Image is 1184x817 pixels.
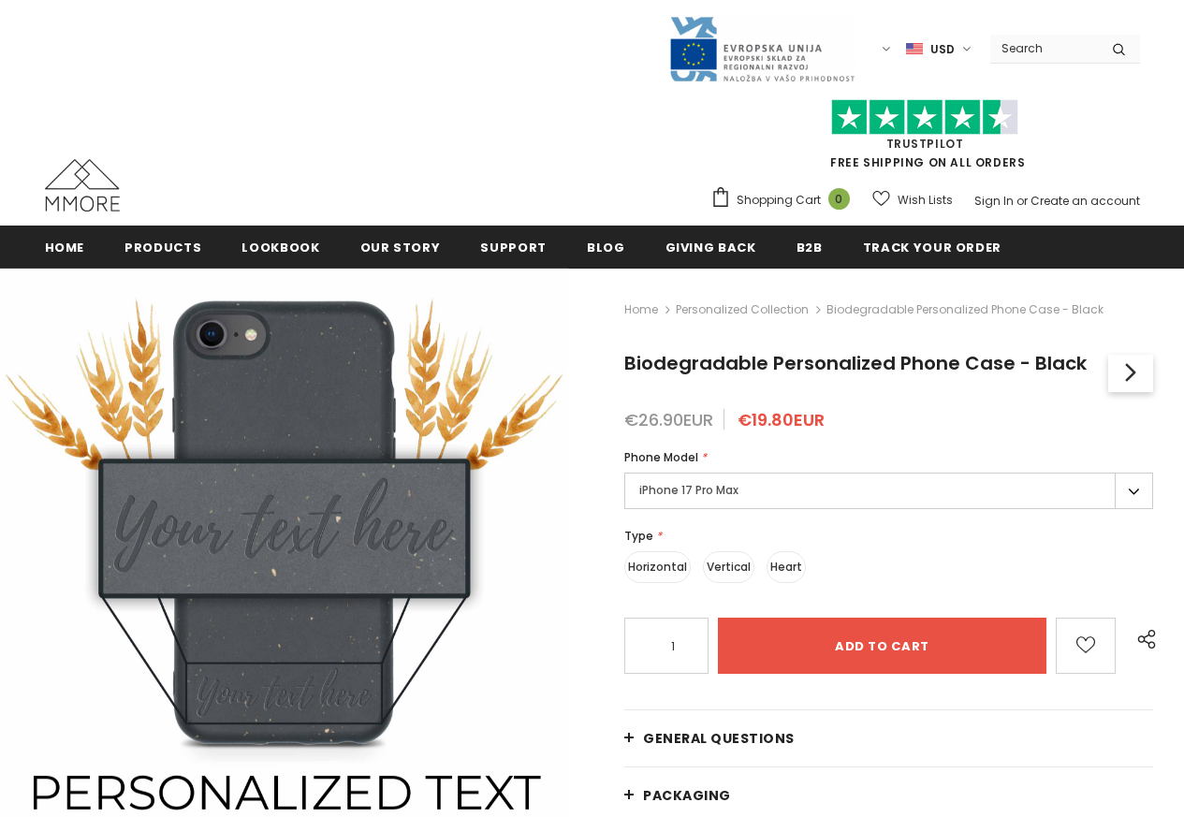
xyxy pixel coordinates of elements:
span: Lookbook [241,239,319,256]
span: General Questions [643,729,795,748]
a: Track your order [863,226,1001,268]
span: Our Story [360,239,441,256]
input: Search Site [990,35,1098,62]
span: Shopping Cart [737,191,821,210]
img: Trust Pilot Stars [831,99,1018,136]
span: Blog [587,239,625,256]
span: Biodegradable Personalized Phone Case - Black [826,299,1104,321]
span: €26.90EUR [624,408,713,431]
label: Horizontal [624,551,691,583]
span: B2B [797,239,823,256]
img: Javni Razpis [668,15,855,83]
span: Giving back [665,239,756,256]
a: Sign In [974,193,1014,209]
input: Add to cart [718,618,1046,674]
a: Lookbook [241,226,319,268]
a: Wish Lists [872,183,953,216]
a: Our Story [360,226,441,268]
span: €19.80EUR [738,408,825,431]
span: Biodegradable Personalized Phone Case - Black [624,350,1087,376]
span: Track your order [863,239,1001,256]
a: support [480,226,547,268]
label: Vertical [703,551,754,583]
span: Phone Model [624,449,698,465]
a: Trustpilot [886,136,964,152]
label: iPhone 17 Pro Max [624,473,1153,509]
span: 0 [828,188,850,210]
span: PACKAGING [643,786,731,805]
a: Javni Razpis [668,40,855,56]
a: Create an account [1031,193,1140,209]
a: B2B [797,226,823,268]
img: MMORE Cases [45,159,120,212]
img: USD [906,41,923,57]
span: Type [624,528,653,544]
span: Home [45,239,85,256]
span: support [480,239,547,256]
a: Shopping Cart 0 [710,186,859,214]
a: General Questions [624,710,1153,766]
span: or [1016,193,1028,209]
a: Personalized Collection [676,301,809,317]
span: USD [930,40,955,59]
span: Wish Lists [898,191,953,210]
label: Heart [767,551,806,583]
a: Products [124,226,201,268]
span: FREE SHIPPING ON ALL ORDERS [710,108,1140,170]
span: Products [124,239,201,256]
a: Home [45,226,85,268]
a: Blog [587,226,625,268]
a: Home [624,299,658,321]
a: Giving back [665,226,756,268]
